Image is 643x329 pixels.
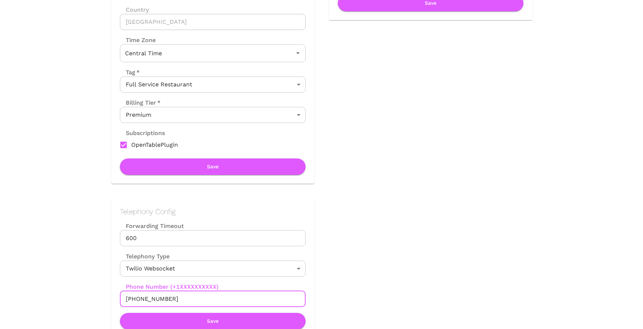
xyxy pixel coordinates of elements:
label: Subscriptions [120,129,165,137]
button: Save [120,158,306,175]
span: OpenTablePlugin [131,141,178,149]
div: Premium [120,107,306,123]
label: Billing Tier [120,98,160,107]
label: Tag [120,68,140,76]
button: Open [293,48,303,58]
div: Full Service Restaurant [120,76,306,93]
label: Time Zone [120,36,306,44]
label: Phone Number (+1XXXXXXXXXX) [120,283,306,291]
label: Forwarding Timeout [120,222,306,230]
h2: Telephony Config [120,207,306,216]
label: Telephony Type [120,252,170,261]
label: Country [120,5,306,14]
div: Twilio Websocket [120,261,306,277]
